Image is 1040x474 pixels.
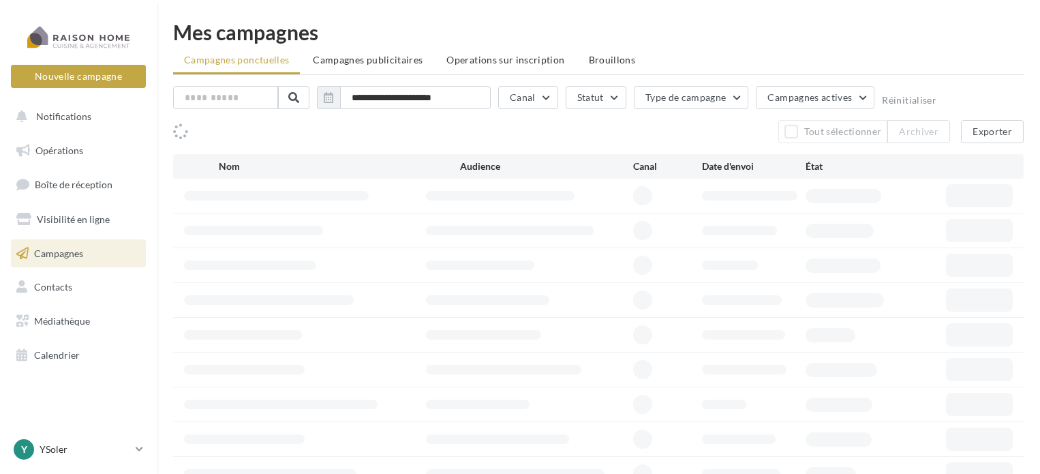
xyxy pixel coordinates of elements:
a: Contacts [8,273,149,301]
span: Y [21,443,27,456]
a: Calendrier [8,341,149,370]
span: Campagnes actives [767,91,852,103]
button: Notifications [8,102,143,131]
p: YSoler [40,443,130,456]
span: Operations sur inscription [446,54,564,65]
div: État [806,160,909,173]
div: Canal [633,160,702,173]
button: Canal [498,86,558,109]
button: Statut [566,86,626,109]
button: Archiver [887,120,950,143]
button: Tout sélectionner [778,120,887,143]
span: Opérations [35,145,83,156]
span: Visibilité en ligne [37,213,110,225]
button: Exporter [961,120,1024,143]
span: Boîte de réception [35,179,112,190]
a: Boîte de réception [8,170,149,199]
button: Campagnes actives [756,86,874,109]
span: Campagnes [34,247,83,258]
span: Calendrier [34,349,80,361]
a: Médiathèque [8,307,149,336]
a: Opérations [8,136,149,165]
button: Réinitialiser [882,95,936,106]
a: Visibilité en ligne [8,205,149,234]
span: Médiathèque [34,315,90,327]
div: Nom [219,160,461,173]
a: Y YSoler [11,436,146,462]
span: Brouillons [589,54,636,65]
div: Audience [460,160,632,173]
span: Notifications [36,110,91,122]
span: Campagnes publicitaires [313,54,423,65]
div: Mes campagnes [173,22,1024,42]
div: Date d'envoi [702,160,806,173]
button: Type de campagne [634,86,749,109]
button: Nouvelle campagne [11,65,146,88]
span: Contacts [34,281,72,293]
a: Campagnes [8,239,149,268]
